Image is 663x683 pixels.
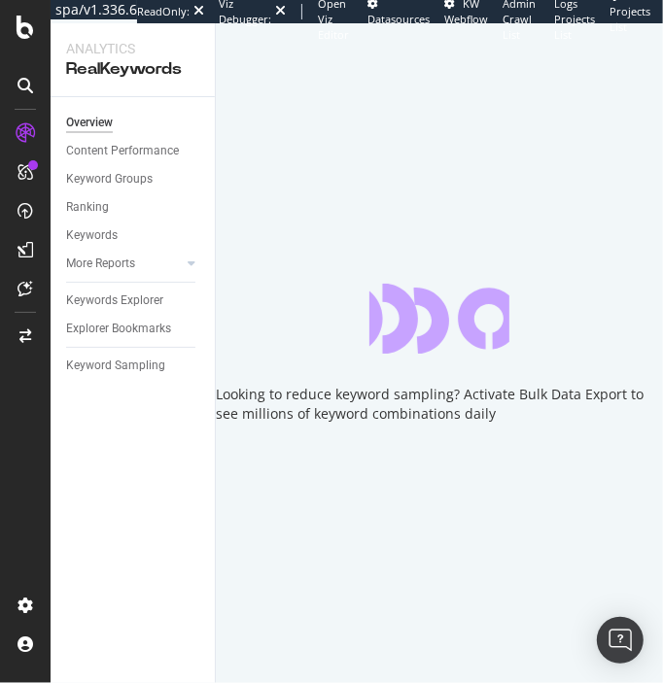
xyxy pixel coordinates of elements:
[216,385,663,424] div: Looking to reduce keyword sampling? Activate Bulk Data Export to see millions of keyword combinat...
[66,113,201,133] a: Overview
[66,58,199,81] div: RealKeywords
[66,319,171,339] div: Explorer Bookmarks
[66,319,201,339] a: Explorer Bookmarks
[66,225,201,246] a: Keywords
[66,169,201,189] a: Keyword Groups
[137,4,190,19] div: ReadOnly:
[66,197,109,218] div: Ranking
[66,141,201,161] a: Content Performance
[66,356,165,376] div: Keyword Sampling
[66,141,179,161] div: Content Performance
[367,12,430,26] span: Datasources
[597,617,644,664] div: Open Intercom Messenger
[66,356,201,376] a: Keyword Sampling
[610,4,650,34] span: Projects List
[66,225,118,246] div: Keywords
[66,39,199,58] div: Analytics
[66,113,113,133] div: Overview
[66,290,163,311] div: Keywords Explorer
[369,284,509,354] div: animation
[66,254,182,274] a: More Reports
[66,169,153,189] div: Keyword Groups
[66,254,135,274] div: More Reports
[66,197,201,218] a: Ranking
[66,290,201,311] a: Keywords Explorer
